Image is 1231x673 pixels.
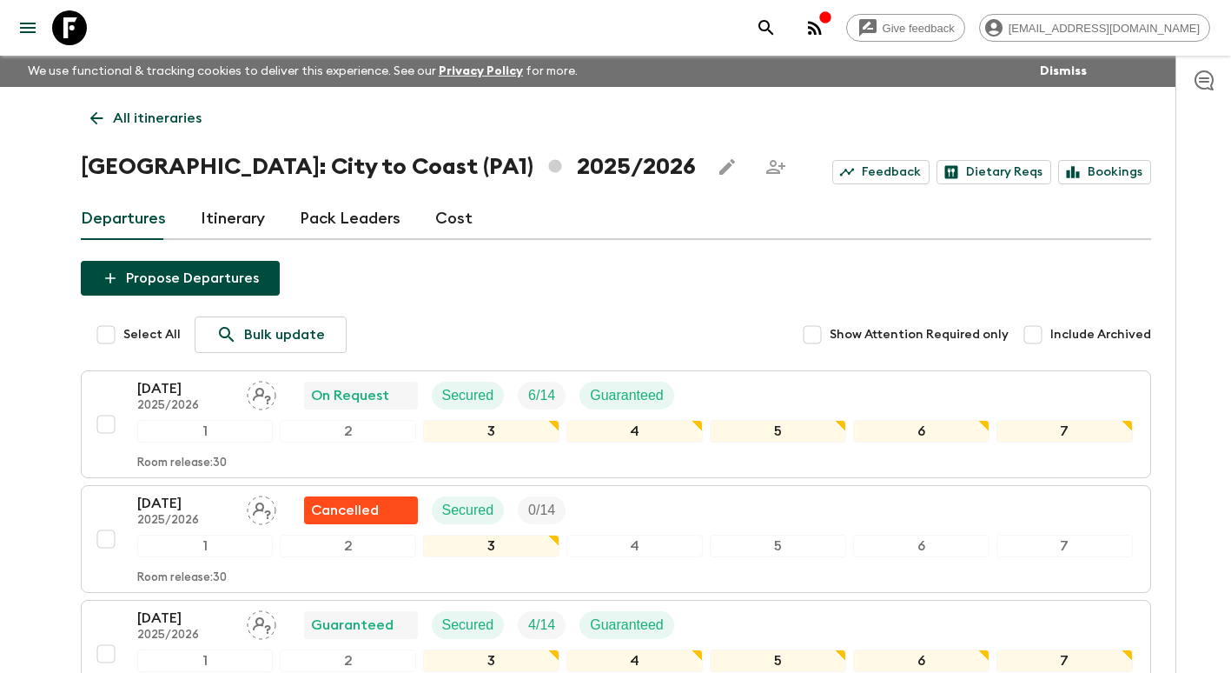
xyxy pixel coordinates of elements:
[81,485,1151,593] button: [DATE]2025/2026Assign pack leaderFlash Pack cancellationSecuredTrip Fill1234567Room release:30
[123,326,181,343] span: Select All
[853,420,989,443] div: 6
[590,615,664,636] p: Guaranteed
[832,160,930,184] a: Feedback
[137,535,274,557] div: 1
[423,420,559,443] div: 3
[300,198,400,240] a: Pack Leaders
[853,535,989,557] div: 6
[280,420,416,443] div: 2
[590,385,664,406] p: Guaranteed
[518,382,566,410] div: Trip Fill
[423,535,559,557] div: 3
[999,22,1209,35] span: [EMAIL_ADDRESS][DOMAIN_NAME]
[81,261,280,296] button: Propose Departures
[442,615,494,636] p: Secured
[979,14,1210,42] div: [EMAIL_ADDRESS][DOMAIN_NAME]
[710,150,745,184] button: Edit this itinerary
[81,198,166,240] a: Departures
[137,493,233,514] p: [DATE]
[10,10,45,45] button: menu
[137,514,233,528] p: 2025/2026
[518,611,566,639] div: Trip Fill
[137,629,233,643] p: 2025/2026
[710,535,846,557] div: 5
[311,615,394,636] p: Guaranteed
[936,160,1051,184] a: Dietary Reqs
[247,386,276,400] span: Assign pack leader
[528,615,555,636] p: 4 / 14
[528,385,555,406] p: 6 / 14
[137,420,274,443] div: 1
[247,501,276,515] span: Assign pack leader
[710,420,846,443] div: 5
[311,385,389,406] p: On Request
[137,456,227,470] p: Room release: 30
[758,150,793,184] span: Share this itinerary
[137,399,233,413] p: 2025/2026
[442,385,494,406] p: Secured
[201,198,265,240] a: Itinerary
[1050,326,1151,343] span: Include Archived
[566,420,703,443] div: 4
[996,535,1133,557] div: 7
[81,370,1151,478] button: [DATE]2025/2026Assign pack leaderOn RequestSecuredTrip FillGuaranteed1234567Room release:30
[311,500,379,521] p: Cancelled
[518,496,566,524] div: Trip Fill
[528,500,555,521] p: 0 / 14
[996,650,1133,672] div: 7
[873,22,964,35] span: Give feedback
[830,326,1009,343] span: Show Attention Required only
[846,14,965,42] a: Give feedback
[996,420,1133,443] div: 7
[244,324,325,345] p: Bulk update
[853,650,989,672] div: 6
[304,496,418,524] div: Flash Pack cancellation
[1036,59,1091,83] button: Dismiss
[137,571,227,585] p: Room release: 30
[21,56,585,87] p: We use functional & tracking cookies to deliver this experience. See our for more.
[113,108,202,129] p: All itineraries
[749,10,784,45] button: search adventures
[432,382,505,410] div: Secured
[137,378,233,399] p: [DATE]
[280,650,416,672] div: 2
[432,496,505,524] div: Secured
[566,535,703,557] div: 4
[81,101,211,136] a: All itineraries
[439,65,523,77] a: Privacy Policy
[710,650,846,672] div: 5
[137,650,274,672] div: 1
[432,611,505,639] div: Secured
[137,608,233,629] p: [DATE]
[566,650,703,672] div: 4
[423,650,559,672] div: 3
[81,150,696,184] h1: [GEOGRAPHIC_DATA]: City to Coast (PA1) 2025/2026
[195,317,347,353] a: Bulk update
[247,616,276,630] span: Assign pack leader
[1058,160,1151,184] a: Bookings
[280,535,416,557] div: 2
[435,198,473,240] a: Cost
[442,500,494,521] p: Secured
